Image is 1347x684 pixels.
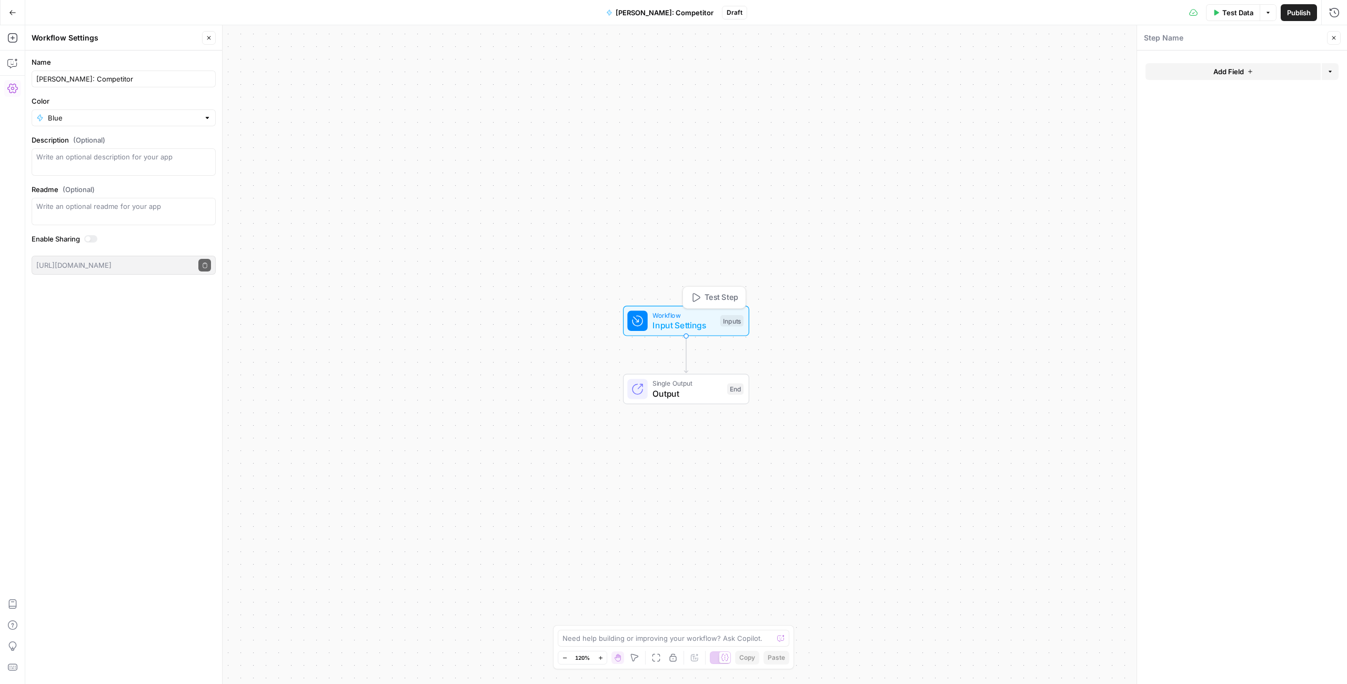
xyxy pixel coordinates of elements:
label: Name [32,57,216,67]
span: Copy [739,653,755,662]
button: [PERSON_NAME]: Competitor [600,4,720,21]
span: Input Settings [652,319,715,331]
input: Blue [48,113,199,123]
span: Add Field [1213,66,1244,77]
g: Edge from start to end [684,336,688,373]
span: Output [652,387,722,400]
label: Description [32,135,216,145]
input: Untitled [36,74,211,84]
span: Publish [1287,7,1311,18]
button: Test Data [1206,4,1260,21]
button: Copy [735,651,759,665]
span: Single Output [652,378,722,388]
div: End [727,384,743,395]
div: WorkflowInput SettingsInputsTest Step [588,306,784,336]
button: Add Field [1145,63,1321,80]
span: (Optional) [73,135,105,145]
label: Readme [32,184,216,195]
span: (Optional) [63,184,95,195]
span: Draft [727,8,742,17]
button: Publish [1281,4,1317,21]
div: Inputs [720,315,743,327]
div: Single OutputOutputEnd [588,374,784,405]
div: Workflow Settings [32,33,199,43]
span: Test Step [705,292,738,304]
span: Workflow [652,310,715,320]
span: Test Data [1222,7,1253,18]
span: [PERSON_NAME]: Competitor [616,7,713,18]
label: Enable Sharing [32,234,216,244]
button: Test Step [686,289,743,306]
span: 120% [575,653,590,662]
span: Paste [768,653,785,662]
label: Color [32,96,216,106]
button: Paste [763,651,789,665]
